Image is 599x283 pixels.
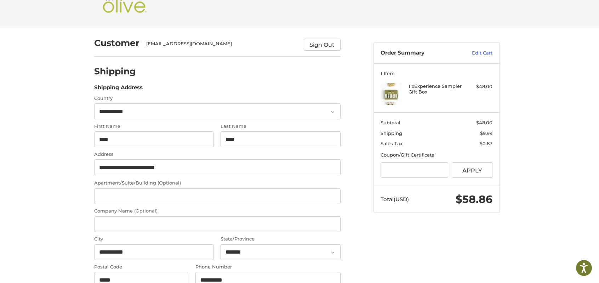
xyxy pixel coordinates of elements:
[221,123,340,130] label: Last Name
[94,264,189,271] label: Postal Code
[94,180,341,187] label: Apartment/Suite/Building
[94,123,214,130] label: First Name
[304,39,341,51] button: Sign Out
[146,40,297,51] div: [EMAIL_ADDRESS][DOMAIN_NAME]
[381,70,492,76] h3: 1 Item
[464,83,492,90] div: $48.00
[94,66,136,77] h2: Shipping
[452,162,493,178] button: Apply
[195,264,341,271] label: Phone Number
[10,11,80,16] p: We're away right now. Please check back later!
[381,130,402,136] span: Shipping
[381,196,409,203] span: Total (USD)
[381,152,492,159] div: Coupon/Gift Certificate
[94,208,341,215] label: Company Name
[480,141,492,146] span: $0.87
[94,38,139,49] h2: Customer
[480,130,492,136] span: $9.99
[221,236,340,243] label: State/Province
[381,120,400,125] span: Subtotal
[94,95,341,102] label: Country
[94,84,143,95] legend: Shipping Address
[381,162,448,178] input: Gift Certificate or Coupon Code
[134,208,158,214] small: (Optional)
[381,50,457,57] h3: Order Summary
[476,120,492,125] span: $48.00
[381,141,403,146] span: Sales Tax
[94,236,214,243] label: City
[158,180,181,186] small: (Optional)
[456,193,492,206] span: $58.86
[94,151,341,158] label: Address
[457,50,492,57] a: Edit Cart
[81,9,90,18] button: Open LiveChat chat widget
[409,83,463,95] h4: 1 x Experience Sampler Gift Box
